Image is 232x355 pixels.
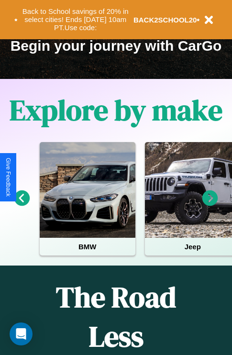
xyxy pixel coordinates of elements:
div: Open Intercom Messenger [10,322,33,345]
h4: BMW [40,238,135,255]
b: BACK2SCHOOL20 [133,16,197,24]
div: Give Feedback [5,158,11,197]
button: Back to School savings of 20% in select cities! Ends [DATE] 10am PT.Use code: [18,5,133,34]
h1: Explore by make [10,90,222,130]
